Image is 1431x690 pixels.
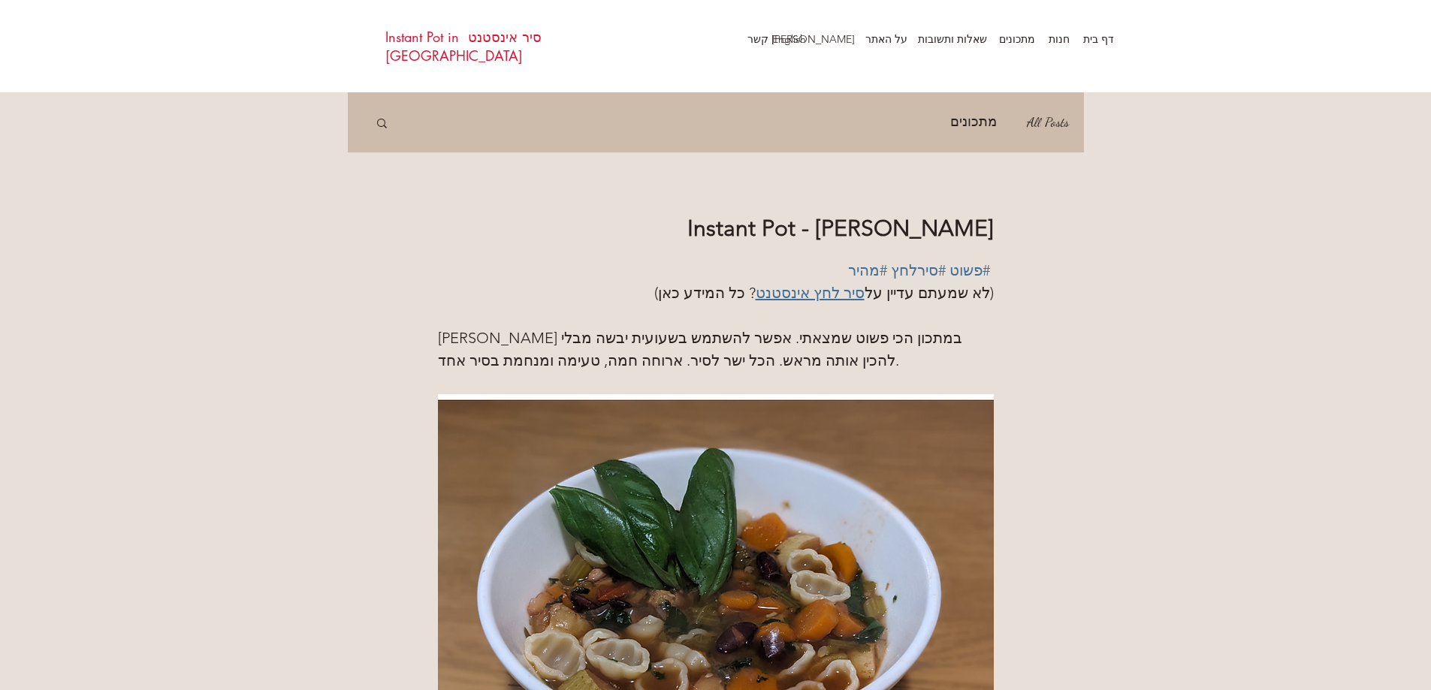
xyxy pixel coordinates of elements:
[756,284,865,302] a: סיר לחץ אינסטנט
[1041,28,1077,50] p: חנות
[375,116,389,128] div: חיפוש
[765,28,814,50] a: English
[731,28,1122,50] nav: אתר
[891,261,946,279] a: #סירלחץ
[1076,28,1122,50] p: דף בית
[848,261,887,279] a: #מהיר
[438,329,966,369] span: [PERSON_NAME] במתכון הכי פשוט שמצאתי. אפשר להשתמש בשעועית יבשה מבלי להכין אותה מראש. הכל ישר לסיר...
[995,28,1043,50] a: מתכונים
[915,28,995,50] a: שאלות ותשובות
[1043,28,1077,50] a: חנות
[862,28,915,50] a: על האתר
[858,28,915,50] p: על האתר
[404,92,1071,152] nav: בלוג
[1027,110,1069,134] a: All Posts
[814,28,862,50] a: [PERSON_NAME] קשר
[910,28,995,50] p: שאלות ותשובות
[992,28,1043,50] p: מתכונים
[385,28,542,65] a: סיר אינסטנט Instant Pot in [GEOGRAPHIC_DATA]
[1077,28,1122,50] a: דף בית
[950,110,997,134] a: מתכונים
[740,28,862,50] p: [PERSON_NAME] קשר
[865,284,994,302] span: (לא שמעתם עדיין על
[654,284,756,302] span: ? כל המידע כאן)
[438,212,994,244] h1: [PERSON_NAME] - Instant Pot
[949,261,990,279] a: #פשוט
